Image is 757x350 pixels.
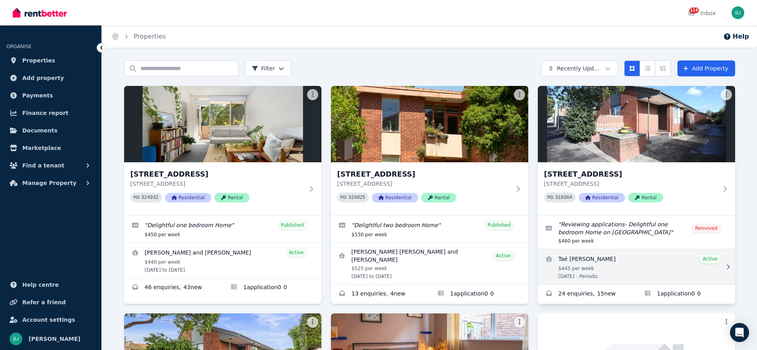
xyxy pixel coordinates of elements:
a: Refer a friend [6,294,95,310]
a: 5/282 Langridge Street, Abbotsford[STREET_ADDRESS][STREET_ADDRESS]PID 324925ResidentialRental [331,86,528,215]
span: Documents [22,126,58,135]
button: Filter [245,60,292,76]
span: 114 [689,8,699,13]
small: PID [341,195,347,200]
span: Rental [421,193,456,202]
span: Finance report [22,108,68,118]
a: Enquiries for unit 5/1 Larnoo Avenue, Brunswick West [538,285,636,304]
h3: [STREET_ADDRESS] [130,169,304,180]
img: 4/282 Langridge Street, Abbotsford [124,86,321,162]
a: Applications for unit 5/1 Larnoo Avenue, Brunswick West [636,285,735,304]
div: View options [624,60,671,76]
code: 324925 [348,195,365,200]
a: Enquiries for 4/282 Langridge Street, Abbotsford [124,278,223,297]
a: View details for Taé Jean Julien [538,249,735,284]
a: 4/282 Langridge Street, Abbotsford[STREET_ADDRESS][STREET_ADDRESS]PID 324932ResidentialRental [124,86,321,215]
a: Marketplace [6,140,95,156]
button: Recently Updated [541,60,618,76]
div: Inbox [688,9,716,17]
img: Bom Jin [732,6,744,19]
span: Find a tenant [22,161,64,170]
img: RentBetter [13,7,67,19]
nav: Breadcrumb [102,25,175,48]
button: Help [723,32,749,41]
button: Compact list view [640,60,656,76]
a: Enquiries for 5/282 Langridge Street, Abbotsford [331,285,430,304]
button: Manage Property [6,175,95,191]
a: Edit listing: Reviewing applications- Delightful one bedroom Home on Larnoo Ave [538,216,735,249]
span: Add property [22,73,64,83]
button: More options [514,317,525,328]
p: [STREET_ADDRESS] [544,180,718,188]
img: Bom Jin [10,332,22,345]
button: Card view [624,60,640,76]
code: 324932 [141,195,158,200]
div: Open Intercom Messenger [730,323,749,342]
small: PID [547,195,554,200]
small: PID [134,195,140,200]
button: Expanded list view [655,60,671,76]
button: Find a tenant [6,157,95,173]
a: View details for Leala Rose Carney-Chapus and Jack McGregor-Smith [331,243,528,284]
a: Applications for 5/282 Langridge Street, Abbotsford [430,285,528,304]
a: Add Property [677,60,735,76]
h3: [STREET_ADDRESS] [544,169,718,180]
span: Refer a friend [22,297,66,307]
a: Edit listing: Delightful two bedroom Home [331,216,528,243]
span: Recently Updated [557,64,602,72]
a: View details for LEWELYN BRADLEY TOLLETT and Merina Penanueva [124,243,321,278]
button: More options [514,89,525,100]
span: Rental [628,193,663,202]
a: Edit listing: Delightful one bedroom Home [124,216,321,243]
span: Filter [252,64,275,72]
button: More options [307,317,318,328]
a: Add property [6,70,95,86]
span: Residential [165,193,211,202]
span: Help centre [22,280,59,290]
img: unit 5/1 Larnoo Avenue, Brunswick West [538,86,735,162]
span: ORGANISE [6,44,31,49]
span: [PERSON_NAME] [29,334,80,344]
h3: [STREET_ADDRESS] [337,169,511,180]
span: Rental [214,193,249,202]
a: Properties [6,52,95,68]
a: Properties [134,33,166,40]
code: 310364 [555,195,572,200]
span: Residential [579,193,625,202]
a: Account settings [6,312,95,328]
a: Applications for 4/282 Langridge Street, Abbotsford [223,278,321,297]
span: Residential [372,193,418,202]
a: unit 5/1 Larnoo Avenue, Brunswick West[STREET_ADDRESS][STREET_ADDRESS]PID 310364ResidentialRental [538,86,735,215]
p: [STREET_ADDRESS] [130,180,304,188]
span: Account settings [22,315,75,325]
a: Payments [6,87,95,103]
a: Help centre [6,277,95,293]
p: [STREET_ADDRESS] [337,180,511,188]
a: Documents [6,122,95,138]
a: Finance report [6,105,95,121]
span: Properties [22,56,55,65]
span: Payments [22,91,53,100]
button: More options [721,317,732,328]
button: More options [307,89,318,100]
button: More options [721,89,732,100]
span: Manage Property [22,178,76,188]
img: 5/282 Langridge Street, Abbotsford [331,86,528,162]
span: Marketplace [22,143,61,153]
